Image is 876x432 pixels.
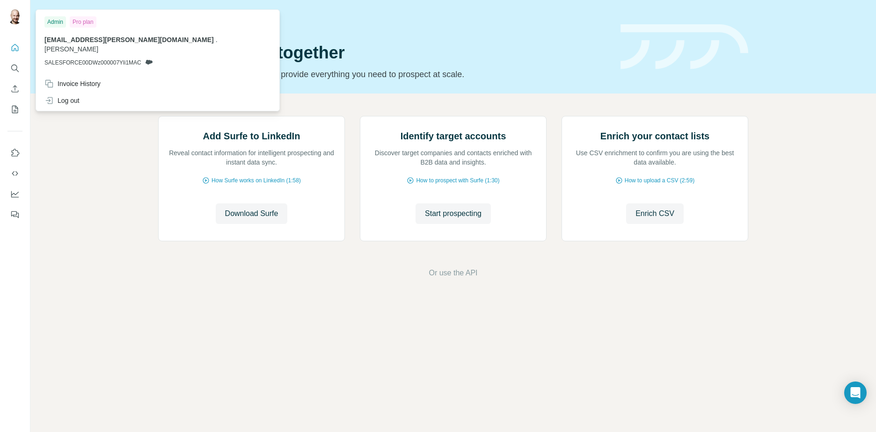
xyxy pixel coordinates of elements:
button: Quick start [7,39,22,56]
div: Admin [44,16,66,28]
span: Download Surfe [225,208,278,219]
div: Open Intercom Messenger [844,382,867,404]
button: Enrich CSV [626,203,684,224]
span: How to prospect with Surfe (1:30) [416,176,499,185]
h2: Add Surfe to LinkedIn [203,130,300,143]
img: Avatar [7,9,22,24]
img: banner [620,24,748,70]
span: [PERSON_NAME] [44,45,98,53]
h2: Identify target accounts [401,130,506,143]
p: Pick your starting point and we’ll provide everything you need to prospect at scale. [158,68,609,81]
button: Enrich CSV [7,80,22,97]
h2: Enrich your contact lists [600,130,709,143]
button: Feedback [7,206,22,223]
button: Download Surfe [216,203,288,224]
span: SALESFORCE00DWz000007Yli1MAC [44,58,141,67]
span: Enrich CSV [635,208,674,219]
div: Invoice History [44,79,101,88]
button: Start prospecting [416,203,491,224]
p: Use CSV enrichment to confirm you are using the best data available. [571,148,738,167]
p: Discover target companies and contacts enriched with B2B data and insights. [370,148,537,167]
button: Use Surfe API [7,165,22,182]
span: How to upload a CSV (2:59) [625,176,694,185]
button: Search [7,60,22,77]
span: Start prospecting [425,208,482,219]
button: Use Surfe on LinkedIn [7,144,22,161]
button: Or use the API [429,267,477,279]
button: My lists [7,101,22,118]
div: Pro plan [70,16,96,28]
span: How Surfe works on LinkedIn (1:58) [212,176,301,185]
span: [EMAIL_ADDRESS][PERSON_NAME][DOMAIN_NAME] [44,36,214,43]
button: Dashboard [7,186,22,202]
h1: Let’s prospect together [158,43,609,62]
div: Quick start [158,17,609,27]
span: . [216,36,218,43]
div: Log out [44,96,80,105]
p: Reveal contact information for intelligent prospecting and instant data sync. [168,148,335,167]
